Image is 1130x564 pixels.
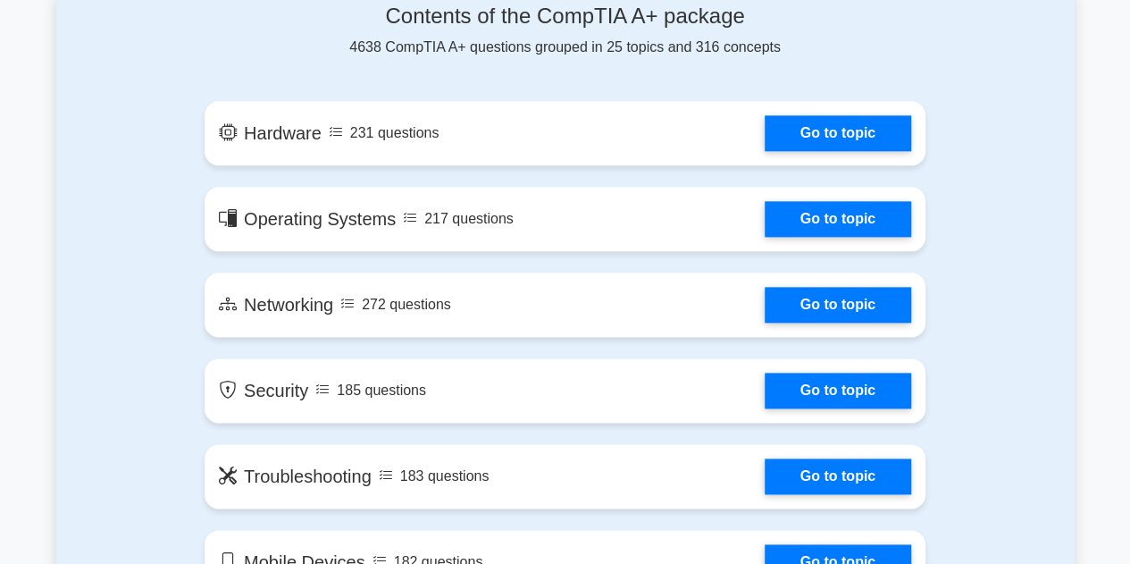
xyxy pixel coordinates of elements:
a: Go to topic [765,459,911,494]
a: Go to topic [765,115,911,151]
a: Go to topic [765,201,911,237]
a: Go to topic [765,287,911,323]
div: 4638 CompTIA A+ questions grouped in 25 topics and 316 concepts [205,4,925,58]
a: Go to topic [765,373,911,408]
h4: Contents of the CompTIA A+ package [205,4,925,29]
